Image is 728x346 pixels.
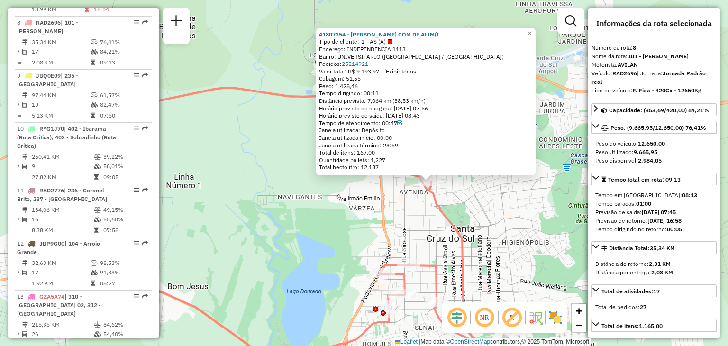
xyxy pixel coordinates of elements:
[91,39,98,45] i: % de utilização do peso
[22,331,28,337] i: Total de Atividades
[633,44,636,51] strong: 8
[22,270,28,275] i: Total de Atividades
[319,127,533,134] div: Janela utilizada: Depósito
[595,208,713,217] div: Previsão de saída:
[103,152,148,162] td: 39,22%
[36,72,61,79] span: JBQ0E09
[610,124,706,131] span: Peso: (9.665,95/12.650,00) 76,41%
[319,38,533,46] div: Tipo de cliente:
[653,288,660,295] strong: 17
[22,39,28,45] i: Distância Total
[17,293,101,317] span: | 310 - [GEOGRAPHIC_DATA] 02, 312 - [GEOGRAPHIC_DATA]
[22,207,28,213] i: Distância Total
[91,260,98,266] i: % de utilização do peso
[17,293,101,317] span: 13 -
[591,19,717,28] h4: Informações da rota selecionada
[31,226,93,235] td: 8,38 KM
[319,68,533,75] div: Valor total: R$ 9.193,97
[319,60,533,68] div: Pedidos:
[103,320,148,329] td: 84,62%
[361,38,392,46] span: 1 - AS (A)
[450,338,491,345] a: OpenStreetMap
[91,270,98,275] i: % de utilização da cubagem
[142,19,148,25] em: Rota exportada
[134,19,139,25] em: Opções
[91,102,98,108] i: % de utilização da cubagem
[84,7,89,12] i: Tempo total em rota
[31,111,90,120] td: 5,13 KM
[31,5,84,14] td: 13,99 KM
[100,268,147,277] td: 91,83%
[682,191,697,199] strong: 08:13
[94,217,101,222] i: % de utilização da cubagem
[31,162,93,171] td: 9
[636,200,651,207] strong: 01:00
[595,200,713,208] div: Tempo paradas:
[638,157,662,164] strong: 2.984,05
[528,29,532,37] span: ×
[650,245,675,252] span: 35,34 KM
[103,226,148,235] td: 07:58
[103,162,148,171] td: 58,01%
[595,268,713,277] div: Distância por entrega:
[595,191,713,200] div: Tempo em [GEOGRAPHIC_DATA]:
[591,52,717,61] div: Nome da rota:
[31,152,93,162] td: 250,41 KM
[94,154,101,160] i: % de utilização do peso
[591,44,717,52] div: Número da rota:
[134,240,139,246] em: Opções
[548,310,563,325] img: Exibir/Ocultar setores
[642,209,676,216] strong: [DATE] 07:45
[319,164,533,171] div: Total hectolitro: 12,187
[17,111,22,120] td: =
[319,105,533,112] div: Horário previsto de chegada: [DATE] 07:56
[17,215,22,224] td: /
[31,58,90,67] td: 2,08 KM
[591,121,717,134] a: Peso: (9.665,95/12.650,00) 76,41%
[446,306,468,329] span: Ocultar deslocamento
[22,260,28,266] i: Distância Total
[319,97,533,105] div: Distância prevista: 7,064 km (38,53 km/h)
[94,322,101,328] i: % de utilização do peso
[31,205,93,215] td: 134,06 KM
[319,149,533,156] div: Total de itens: 167,00
[142,126,148,131] em: Rota exportada
[22,102,28,108] i: Total de Atividades
[319,112,533,119] div: Horário previsto de saída: [DATE] 08:43
[31,47,90,56] td: 17
[17,125,116,149] span: 10 -
[618,61,638,68] strong: AVILAN
[524,28,536,39] a: Close popup
[17,240,100,255] span: 12 -
[601,244,675,253] div: Distância Total:
[94,228,99,233] i: Tempo total em rota
[17,47,22,56] td: /
[91,92,98,98] i: % de utilização do peso
[601,288,660,295] span: Total de atividades:
[134,293,139,299] em: Opções
[591,136,717,169] div: Peso: (9.665,95/12.650,00) 76,41%
[100,258,147,268] td: 98,53%
[653,338,676,345] strong: 1.165,00
[591,86,717,95] div: Tipo do veículo:
[647,217,682,224] strong: [DATE] 16:58
[103,329,148,339] td: 54,40%
[103,215,148,224] td: 55,60%
[591,61,717,69] div: Motorista:
[319,75,361,82] span: Cubagem: 51,55
[100,37,147,47] td: 76,41%
[595,217,713,225] div: Previsão de retorno:
[22,217,28,222] i: Total de Atividades
[595,225,713,234] div: Tempo dirigindo no retorno:
[633,87,701,94] strong: F. Fixa - 420Cx - 12650Kg
[319,53,533,60] div: Bairro: UNIVERSITARIO ([GEOGRAPHIC_DATA] / [GEOGRAPHIC_DATA])
[319,31,439,38] a: 41807354 - [PERSON_NAME] COM DE ALIM(I
[17,125,116,149] span: | 402 - Ibarama (Rota Crítica), 403 - Sobradinho (Rota Crítica)
[595,156,713,165] div: Peso disponível:
[36,19,61,26] span: RAD2696
[591,103,717,116] a: Capacidade: (353,69/420,00) 84,21%
[17,187,107,202] span: 11 -
[419,338,420,345] span: |
[31,91,90,100] td: 97,44 KM
[103,205,148,215] td: 49,15%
